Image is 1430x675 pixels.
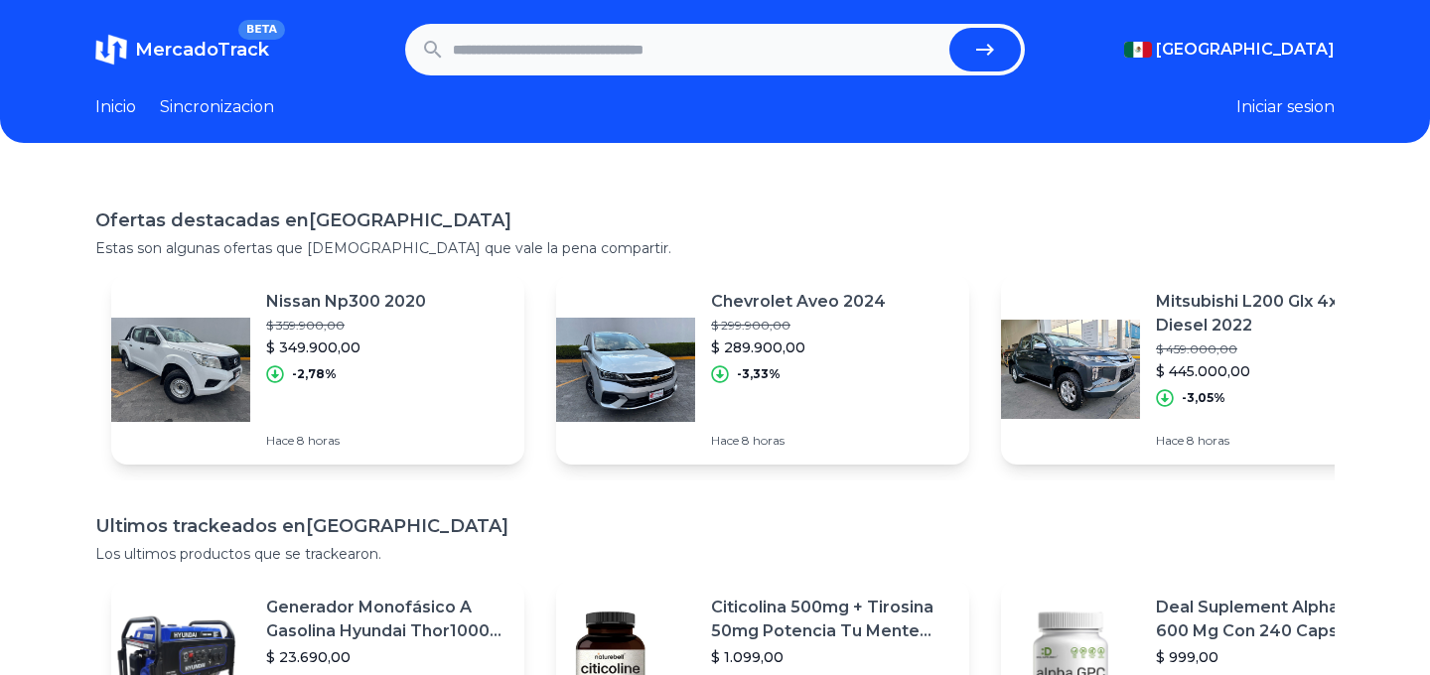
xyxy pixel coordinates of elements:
h1: Ultimos trackeados en [GEOGRAPHIC_DATA] [95,512,1335,540]
p: -2,78% [292,366,337,382]
p: Estas son algunas ofertas que [DEMOGRAPHIC_DATA] que vale la pena compartir. [95,238,1335,258]
p: -3,33% [737,366,781,382]
p: Deal Suplement Alpha Gpc 600 Mg Con 240 Caps. Salud Cerebral Sabor S/n [1156,596,1398,643]
p: -3,05% [1182,390,1225,406]
img: Featured image [111,300,250,439]
p: $ 1.099,00 [711,647,953,667]
p: $ 299.900,00 [711,318,886,334]
p: Hace 8 horas [266,433,426,449]
h1: Ofertas destacadas en [GEOGRAPHIC_DATA] [95,206,1335,234]
span: [GEOGRAPHIC_DATA] [1156,38,1335,62]
img: Featured image [1001,300,1140,439]
p: $ 459.000,00 [1156,341,1398,357]
p: $ 999,00 [1156,647,1398,667]
p: Nissan Np300 2020 [266,290,426,314]
p: Hace 8 horas [1156,433,1398,449]
a: MercadoTrackBETA [95,34,269,66]
p: $ 349.900,00 [266,337,426,357]
p: Citicolina 500mg + Tirosina 50mg Potencia Tu Mente (120caps) Sabor Sin Sabor [711,596,953,643]
a: Sincronizacion [160,95,274,119]
p: Chevrolet Aveo 2024 [711,290,886,314]
p: Mitsubishi L200 Glx 4x4 Diesel 2022 [1156,290,1398,337]
a: Featured imageNissan Np300 2020$ 359.900,00$ 349.900,00-2,78%Hace 8 horas [111,274,524,465]
img: MercadoTrack [95,34,127,66]
img: Mexico [1124,42,1152,58]
a: Featured imageChevrolet Aveo 2024$ 299.900,00$ 289.900,00-3,33%Hace 8 horas [556,274,969,465]
p: Hace 8 horas [711,433,886,449]
p: Los ultimos productos que se trackearon. [95,544,1335,564]
p: $ 23.690,00 [266,647,508,667]
a: Inicio [95,95,136,119]
button: [GEOGRAPHIC_DATA] [1124,38,1335,62]
span: BETA [238,20,285,40]
p: $ 445.000,00 [1156,361,1398,381]
a: Featured imageMitsubishi L200 Glx 4x4 Diesel 2022$ 459.000,00$ 445.000,00-3,05%Hace 8 horas [1001,274,1414,465]
img: Featured image [556,300,695,439]
p: Generador Monofásico A Gasolina Hyundai Thor10000 P 11.5 Kw [266,596,508,643]
p: $ 359.900,00 [266,318,426,334]
button: Iniciar sesion [1236,95,1335,119]
span: MercadoTrack [135,39,269,61]
p: $ 289.900,00 [711,337,886,357]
